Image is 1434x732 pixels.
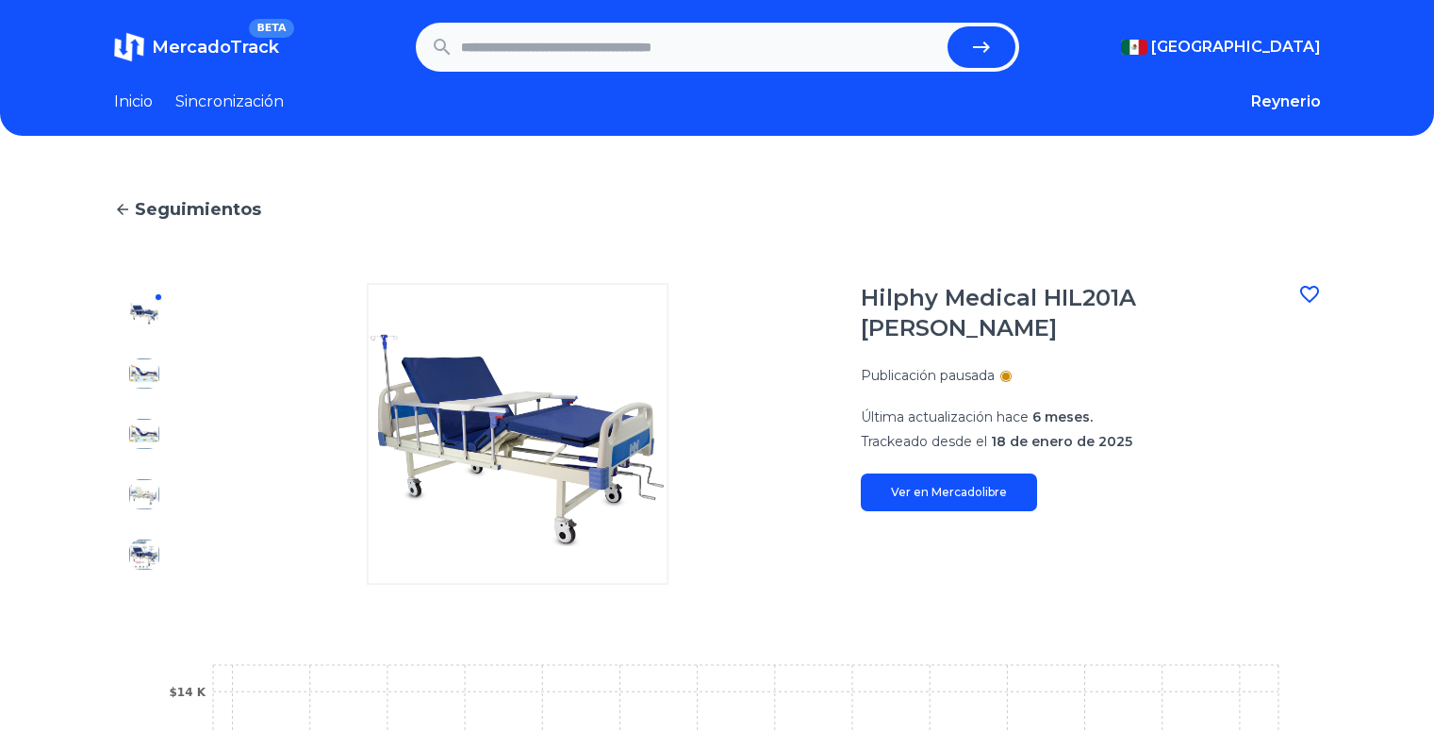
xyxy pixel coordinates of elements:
[114,91,153,113] a: Inicio
[861,367,995,384] font: Publicación pausada
[1251,92,1321,110] font: Reynerio
[212,283,823,585] img: Hilphy Medical HIL201A Blanco
[256,22,286,34] font: BETA
[175,92,284,110] font: Sincronización
[861,433,987,450] font: Trackeado desde el
[114,32,144,62] img: MercadoTrack
[135,199,261,220] font: Seguimientos
[114,196,1321,223] a: Seguimientos
[114,92,153,110] font: Inicio
[175,91,284,113] a: Sincronización
[129,479,159,509] img: Hilphy Medical HIL201A Blanco
[114,32,279,62] a: MercadoTrackBETA
[1121,40,1147,55] img: México
[861,474,1037,511] a: Ver en Mercadolibre
[861,408,1029,425] font: Última actualización hace
[129,298,159,328] img: Hilphy Medical HIL201A Blanco
[1032,408,1093,425] font: 6 meses.
[1251,91,1321,113] button: Reynerio
[129,419,159,449] img: Hilphy Medical HIL201A Blanco
[152,37,279,58] font: MercadoTrack
[861,284,1136,341] font: Hilphy Medical HIL201A [PERSON_NAME]
[1151,38,1321,56] font: [GEOGRAPHIC_DATA]
[1121,36,1321,58] button: [GEOGRAPHIC_DATA]
[991,433,1132,450] font: 18 de enero de 2025
[891,485,1007,499] font: Ver en Mercadolibre
[169,686,206,699] tspan: $14 K
[129,358,159,389] img: Hilphy Medical HIL201A Blanco
[129,540,159,570] img: Hilphy Medical HIL201A Blanco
